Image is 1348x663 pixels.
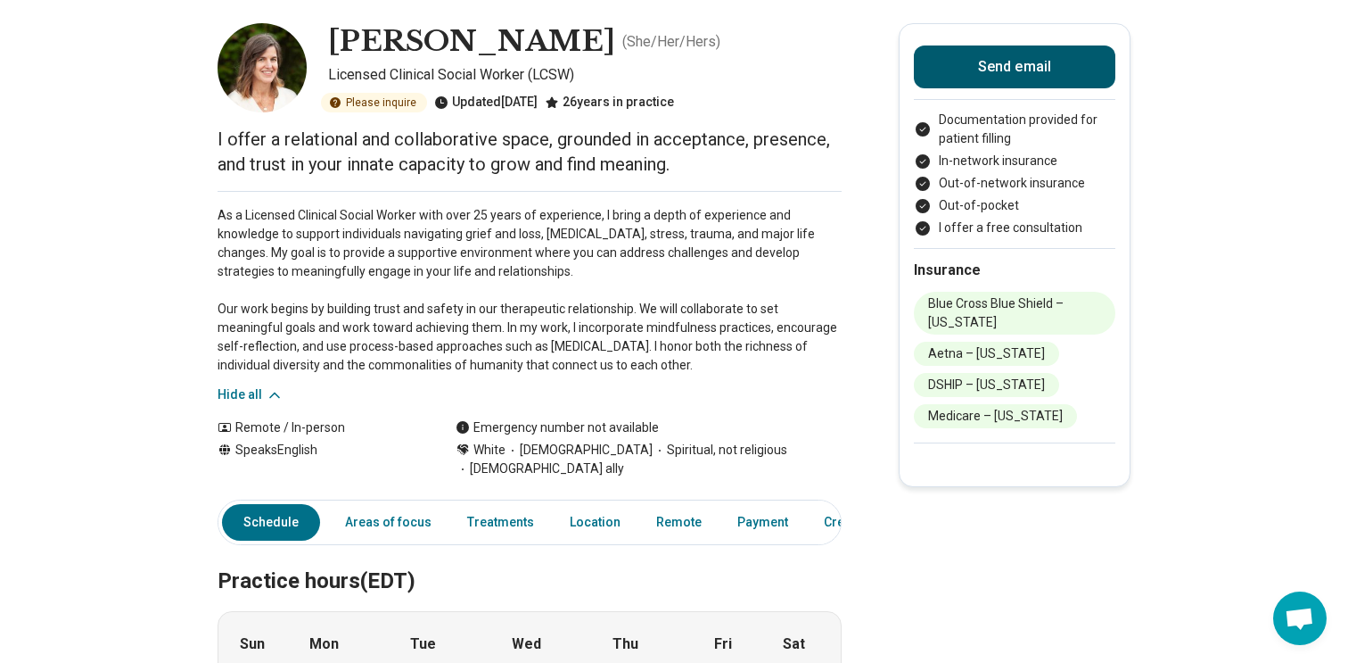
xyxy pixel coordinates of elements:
li: Out-of-pocket [914,196,1115,215]
strong: Tue [410,634,436,655]
div: Remote / In-person [218,419,420,437]
li: Documentation provided for patient filling [914,111,1115,148]
div: Please inquire [321,93,427,112]
a: Credentials [813,504,902,541]
a: Payment [727,504,799,541]
div: Emergency number not available [456,419,659,437]
span: [DEMOGRAPHIC_DATA] ally [456,460,624,478]
li: I offer a free consultation [914,219,1115,237]
strong: Sun [240,634,265,655]
li: Blue Cross Blue Shield – [US_STATE] [914,292,1115,335]
div: Speaks English [218,441,420,478]
li: Out-of-network insurance [914,174,1115,193]
p: ( She/Her/Hers ) [622,31,720,53]
strong: Mon [309,634,339,655]
div: 26 years in practice [545,93,674,112]
strong: Wed [512,634,541,655]
button: Send email [914,46,1115,88]
div: Open chat [1273,592,1327,645]
a: Areas of focus [334,504,442,541]
h2: Practice hours (EDT) [218,524,842,597]
button: Hide all [218,385,284,404]
a: Treatments [456,504,545,541]
li: Medicare – [US_STATE] [914,404,1077,428]
a: Location [559,504,631,541]
h2: Insurance [914,260,1115,281]
div: Updated [DATE] [434,93,538,112]
ul: Payment options [914,111,1115,237]
li: DSHIP – [US_STATE] [914,373,1059,397]
p: I offer a relational and collaborative space, grounded in acceptance, presence, and trust in your... [218,127,842,177]
li: In-network insurance [914,152,1115,170]
li: Aetna – [US_STATE] [914,342,1059,366]
span: White [473,441,505,460]
span: [DEMOGRAPHIC_DATA] [505,441,653,460]
img: Andrea Bowen, Licensed Clinical Social Worker (LCSW) [218,23,307,112]
a: Remote [645,504,712,541]
strong: Fri [714,634,732,655]
span: Spiritual, not religious [653,441,787,460]
p: As a Licensed Clinical Social Worker with over 25 years of experience, I bring a depth of experie... [218,206,842,375]
p: Licensed Clinical Social Worker (LCSW) [328,64,842,86]
strong: Thu [612,634,638,655]
a: Schedule [222,504,320,541]
h1: [PERSON_NAME] [328,23,615,61]
strong: Sat [783,634,805,655]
